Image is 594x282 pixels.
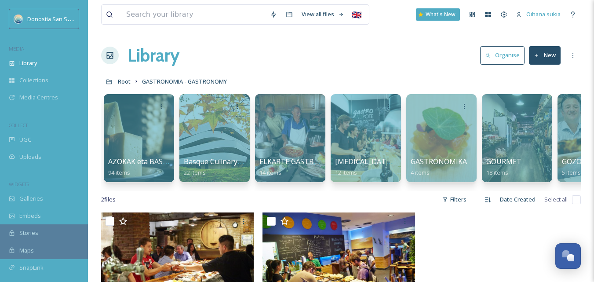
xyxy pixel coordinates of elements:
[14,15,23,23] img: images.jpeg
[562,168,581,176] span: 5 items
[349,7,364,22] div: 🇬🇧
[512,6,565,23] a: Oihana sukia
[19,264,44,272] span: SnapLink
[480,46,525,64] button: Organise
[108,157,258,166] span: AZOKAK eta BASERRIAK | MARKETS & FARMS
[335,168,357,176] span: 12 items
[555,243,581,269] button: Open Chat
[526,10,561,18] span: Oihana sukia
[122,5,266,24] input: Search your library
[411,157,467,166] span: GASTRONOMIKA
[335,157,439,166] span: [MEDICAL_DATA] PINTXOPOTE
[142,76,227,87] a: GASTRONOMIA - GASTRONOMY
[486,157,521,166] span: GOURMET
[9,45,24,52] span: MEDIA
[19,246,34,255] span: Maps
[9,181,29,187] span: WIDGETS
[108,168,130,176] span: 94 items
[529,46,561,64] button: New
[27,15,116,23] span: Donostia San Sebastián Turismoa
[411,157,467,176] a: GASTRONOMIKA4 items
[416,8,460,21] a: What's New
[486,168,508,176] span: 18 items
[259,157,469,166] span: ELKARTE GASTRONOMIKOAK | SOCIEDADES GASTRONÓMICAS
[108,157,258,176] a: AZOKAK eta BASERRIAK | MARKETS & FARMS94 items
[184,157,262,166] span: Basque Culinary Centre
[438,191,471,208] div: Filters
[544,195,568,204] span: Select all
[480,46,529,64] a: Organise
[411,168,430,176] span: 4 items
[259,157,469,176] a: ELKARTE GASTRONOMIKOAK | SOCIEDADES GASTRONÓMICAS14 items
[335,157,439,176] a: [MEDICAL_DATA] PINTXOPOTE12 items
[118,76,131,87] a: Root
[19,76,48,84] span: Collections
[101,195,116,204] span: 2 file s
[259,168,281,176] span: 14 items
[9,122,28,128] span: COLLECT
[19,93,58,102] span: Media Centres
[19,59,37,67] span: Library
[184,157,262,176] a: Basque Culinary Centre22 items
[486,157,521,176] a: GOURMET18 items
[184,168,206,176] span: 22 items
[19,212,41,220] span: Embeds
[128,42,179,69] a: Library
[19,229,38,237] span: Stories
[19,136,31,144] span: UGC
[19,194,43,203] span: Galleries
[19,153,41,161] span: Uploads
[142,77,227,85] span: GASTRONOMIA - GASTRONOMY
[297,6,349,23] a: View all files
[496,191,540,208] div: Date Created
[118,77,131,85] span: Root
